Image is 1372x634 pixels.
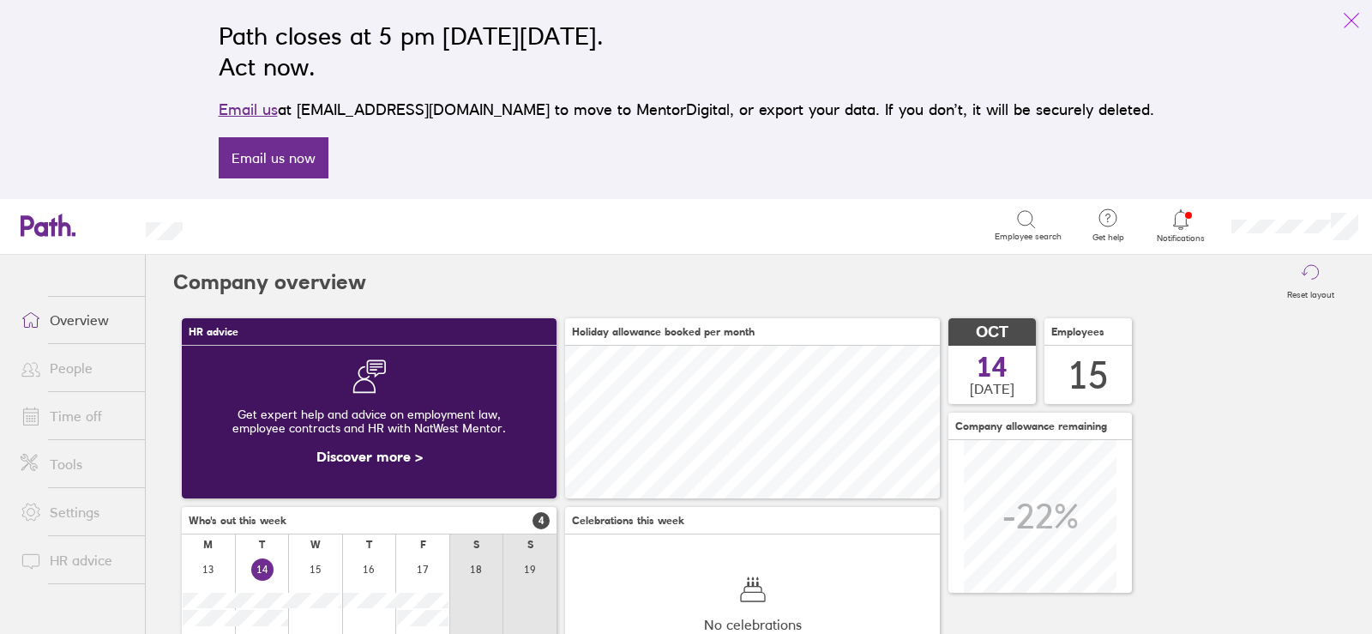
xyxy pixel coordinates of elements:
[976,323,1008,341] span: OCT
[1277,285,1345,300] label: Reset layout
[1153,208,1209,244] a: Notifications
[970,381,1014,396] span: [DATE]
[219,137,328,178] a: Email us now
[189,515,286,527] span: Who's out this week
[572,326,755,338] span: Holiday allowance booked per month
[7,447,145,481] a: Tools
[7,543,145,577] a: HR advice
[533,512,550,529] span: 4
[259,539,265,551] div: T
[977,353,1008,381] span: 14
[1153,233,1209,244] span: Notifications
[203,539,213,551] div: M
[995,232,1062,242] span: Employee search
[219,100,278,118] a: Email us
[527,539,533,551] div: S
[219,98,1154,122] p: at [EMAIL_ADDRESS][DOMAIN_NAME] to move to MentorDigital, or export your data. If you don’t, it w...
[7,495,145,529] a: Settings
[572,515,684,527] span: Celebrations this week
[1051,326,1104,338] span: Employees
[229,217,273,232] div: Search
[7,351,145,385] a: People
[219,21,1154,82] h2: Path closes at 5 pm [DATE][DATE]. Act now.
[310,539,321,551] div: W
[316,448,423,465] a: Discover more >
[1080,232,1136,243] span: Get help
[7,303,145,337] a: Overview
[1277,255,1345,310] button: Reset layout
[1068,353,1109,397] div: 15
[7,399,145,433] a: Time off
[196,394,543,449] div: Get expert help and advice on employment law, employee contracts and HR with NatWest Mentor.
[473,539,479,551] div: S
[189,326,238,338] span: HR advice
[420,539,426,551] div: F
[955,420,1107,432] span: Company allowance remaining
[366,539,372,551] div: T
[704,617,802,632] span: No celebrations
[173,255,366,310] h2: Company overview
